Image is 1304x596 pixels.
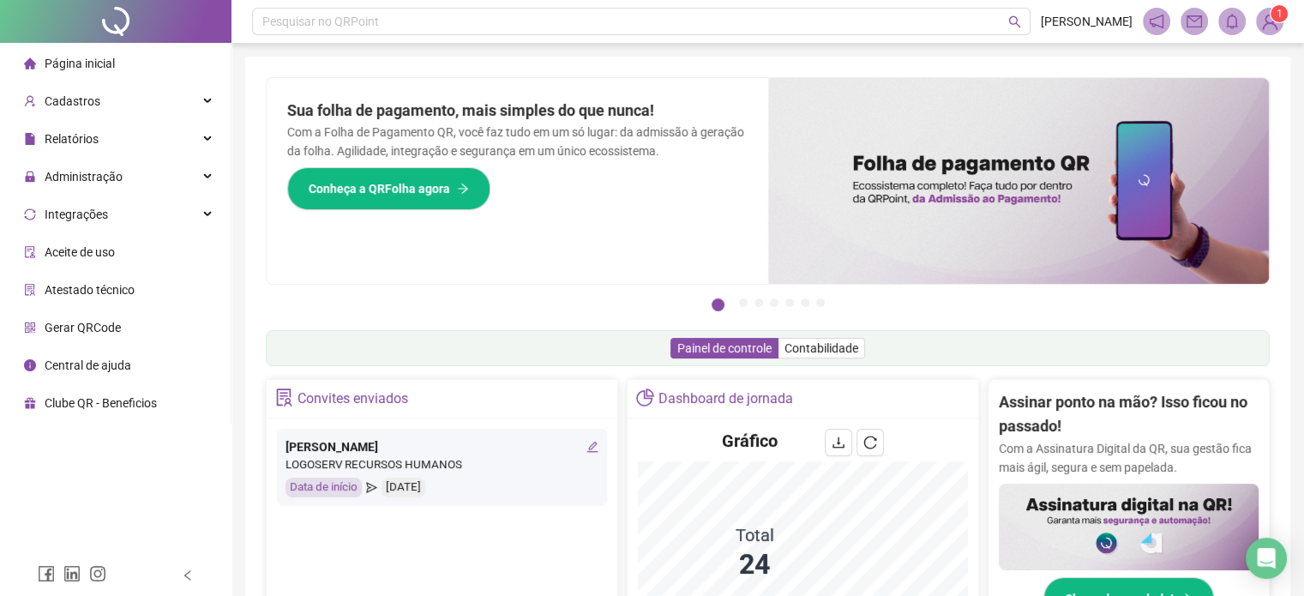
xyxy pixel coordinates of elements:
[1008,15,1021,28] span: search
[999,390,1259,439] h2: Assinar ponto na mão? Isso ficou no passado!
[45,208,108,221] span: Integrações
[785,298,794,307] button: 5
[999,484,1259,570] img: banner%2F02c71560-61a6-44d4-94b9-c8ab97240462.png
[1149,14,1164,29] span: notification
[287,167,490,210] button: Conheça a QRFolha agora
[38,565,55,582] span: facebook
[1277,8,1283,20] span: 1
[366,478,377,497] span: send
[24,284,36,296] span: solution
[722,429,778,453] h4: Gráfico
[309,179,450,198] span: Conheça a QRFolha agora
[382,478,425,497] div: [DATE]
[739,298,748,307] button: 2
[24,397,36,409] span: gift
[1041,12,1133,31] span: [PERSON_NAME]
[89,565,106,582] span: instagram
[636,388,654,406] span: pie-chart
[287,123,748,160] p: Com a Folha de Pagamento QR, você faz tudo em um só lugar: da admissão à geração da folha. Agilid...
[801,298,809,307] button: 6
[24,208,36,220] span: sync
[1224,14,1240,29] span: bell
[285,456,598,474] div: LOGOSERV RECURSOS HUMANOS
[677,341,772,355] span: Painel de controle
[45,170,123,184] span: Administração
[287,99,748,123] h2: Sua folha de pagamento, mais simples do que nunca!
[182,569,194,581] span: left
[754,298,763,307] button: 3
[45,245,115,259] span: Aceite de uso
[770,298,778,307] button: 4
[45,132,99,146] span: Relatórios
[24,246,36,258] span: audit
[586,441,598,453] span: edit
[297,384,408,413] div: Convites enviados
[24,322,36,334] span: qrcode
[285,437,598,456] div: [PERSON_NAME]
[63,565,81,582] span: linkedin
[24,95,36,107] span: user-add
[285,478,362,497] div: Data de início
[816,298,825,307] button: 7
[24,133,36,145] span: file
[24,57,36,69] span: home
[45,321,121,334] span: Gerar QRCode
[45,94,100,108] span: Cadastros
[1187,14,1202,29] span: mail
[768,78,1270,284] img: banner%2F8d14a306-6205-4263-8e5b-06e9a85ad873.png
[45,396,157,410] span: Clube QR - Beneficios
[45,283,135,297] span: Atestado técnico
[457,183,469,195] span: arrow-right
[1246,538,1287,579] div: Open Intercom Messenger
[999,439,1259,477] p: Com a Assinatura Digital da QR, sua gestão fica mais ágil, segura e sem papelada.
[784,341,858,355] span: Contabilidade
[275,388,293,406] span: solution
[658,384,793,413] div: Dashboard de jornada
[24,359,36,371] span: info-circle
[1271,5,1288,22] sup: Atualize o seu contato no menu Meus Dados
[832,436,845,449] span: download
[45,358,131,372] span: Central de ajuda
[45,57,115,70] span: Página inicial
[712,298,724,311] button: 1
[1257,9,1283,34] img: 94115
[24,171,36,183] span: lock
[863,436,877,449] span: reload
